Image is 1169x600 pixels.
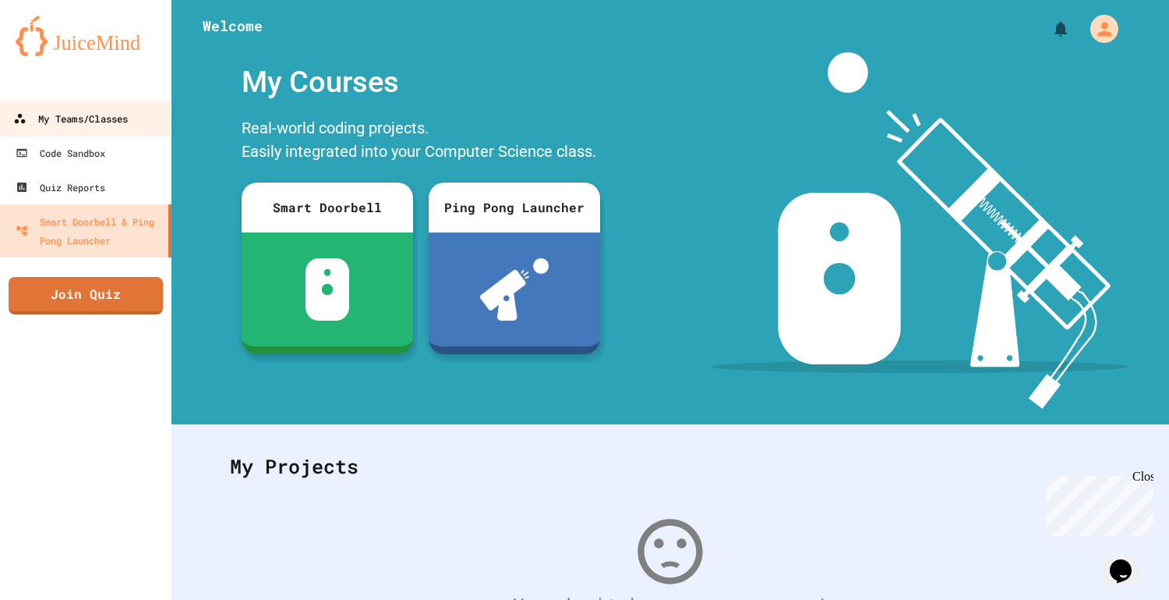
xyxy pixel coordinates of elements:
[6,6,108,99] div: Chat with us now!Close
[1104,538,1153,584] iframe: chat widget
[16,178,105,197] div: Quiz Reports
[16,212,162,250] div: Smart Doorbell & Ping Pong Launcher
[16,16,156,56] img: logo-orange.svg
[429,183,600,233] div: Ping Pong Launcher
[9,277,163,314] a: Join Quiz
[1022,16,1074,42] div: My Notifications
[214,436,1126,497] div: My Projects
[305,258,350,321] img: sdb-white.svg
[13,109,128,129] div: My Teams/Classes
[480,258,549,321] img: ppl-with-ball.png
[1040,470,1153,536] iframe: chat widget
[16,144,105,162] div: Code Sandbox
[234,52,608,112] div: My Courses
[1074,11,1122,47] div: My Account
[234,112,608,171] div: Real-world coding projects. Easily integrated into your Computer Science class.
[242,183,413,233] div: Smart Doorbell
[711,52,1128,409] img: banner-image-my-projects.png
